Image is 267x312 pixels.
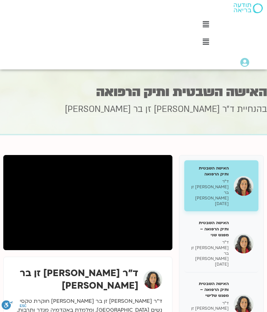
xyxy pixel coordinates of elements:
p: [DATE] [189,201,229,207]
img: ד״ר צילה זן בר צור [143,270,162,289]
p: ד״ר [PERSON_NAME] זן בר [PERSON_NAME] [189,179,229,201]
img: האישה השבטית ותיק הרפואה – מפגש שני [234,234,253,253]
span: בהנחיית [237,103,267,115]
img: תודעה בריאה [234,3,263,13]
strong: ד״ר [PERSON_NAME] זן בר [PERSON_NAME] [20,267,138,292]
img: האישה השבטית ותיק הרפואה [234,176,253,196]
h5: האישה השבטית ותיק הרפואה – מפגש שני [189,220,229,238]
p: ד״ר [PERSON_NAME] זן בר [PERSON_NAME] [189,240,229,262]
h5: האישה השבטית ותיק הרפואה [189,165,229,177]
p: [DATE] [189,262,229,267]
h5: האישה השבטית ותיק הרפואה – מפגש שלישי [189,281,229,299]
